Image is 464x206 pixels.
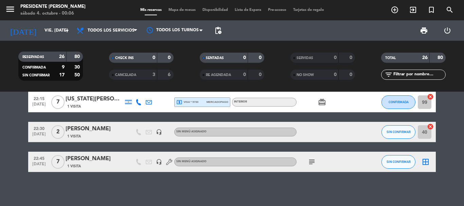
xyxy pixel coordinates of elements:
[231,8,265,12] span: Lista de Espera
[389,100,409,104] span: CONFIRMADA
[385,71,393,79] i: filter_list
[176,130,207,133] span: Sin menú asignado
[176,160,207,163] span: Sin menú asignado
[176,99,198,105] span: visa * 5730
[435,20,459,41] div: LOG OUT
[20,3,86,10] div: Presidente [PERSON_NAME]
[66,125,123,133] div: [PERSON_NAME]
[427,123,434,130] i: cancel
[5,4,15,17] button: menu
[443,26,451,35] i: power_settings_new
[381,155,415,169] button: SIN CONFIRMAR
[31,102,48,110] span: [DATE]
[308,158,316,166] i: subject
[422,158,430,166] i: border_all
[63,26,71,35] i: arrow_drop_down
[153,72,155,77] strong: 3
[51,125,65,139] span: 2
[59,73,65,77] strong: 17
[153,55,155,60] strong: 0
[176,99,182,105] i: local_atm
[381,95,415,109] button: CONFIRMADA
[5,23,41,38] i: [DATE]
[297,56,313,60] span: SERVIDAS
[438,55,444,60] strong: 80
[318,98,326,106] i: card_giftcard
[387,160,411,164] span: SIN CONFIRMAR
[66,154,123,163] div: [PERSON_NAME]
[259,55,263,60] strong: 0
[393,71,445,78] input: Filtrar por nombre...
[409,6,417,14] i: exit_to_app
[165,8,199,12] span: Mapa de mesas
[446,6,454,14] i: search
[22,55,44,59] span: RESERVADAS
[67,104,81,109] span: 1 Visita
[206,56,224,60] span: SENTADAS
[243,72,246,77] strong: 0
[334,55,337,60] strong: 0
[259,72,263,77] strong: 0
[5,4,15,14] i: menu
[168,72,172,77] strong: 6
[59,54,65,59] strong: 26
[62,65,65,70] strong: 9
[31,132,48,140] span: [DATE]
[427,93,434,100] i: cancel
[168,55,172,60] strong: 0
[385,56,396,60] span: TOTAL
[66,95,123,104] div: [US_STATE][PERSON_NAME]
[74,73,81,77] strong: 50
[350,72,354,77] strong: 0
[74,54,81,59] strong: 80
[199,8,231,12] span: Disponibilidad
[207,100,228,104] span: mercadopago
[31,94,48,102] span: 22:15
[137,8,165,12] span: Mis reservas
[31,162,48,170] span: [DATE]
[20,10,86,17] div: sábado 4. octubre - 00:06
[67,164,81,169] span: 1 Visita
[334,72,337,77] strong: 0
[88,28,135,33] span: Todos los servicios
[206,73,231,77] span: RE AGENDADA
[31,154,48,162] span: 22:45
[381,125,415,139] button: SIN CONFIRMAR
[51,95,65,109] span: 7
[74,65,81,70] strong: 30
[51,155,65,169] span: 7
[243,55,246,60] strong: 0
[156,129,162,135] i: headset_mic
[67,134,81,139] span: 1 Visita
[427,6,435,14] i: turned_in_not
[115,73,136,77] span: CANCELADA
[391,6,399,14] i: add_circle_outline
[31,124,48,132] span: 22:30
[387,130,411,134] span: SIN CONFIRMAR
[265,8,290,12] span: Pre-acceso
[420,26,428,35] span: print
[22,66,46,69] span: CONFIRMADA
[290,8,327,12] span: Tarjetas de regalo
[350,55,354,60] strong: 0
[297,73,314,77] span: NO SHOW
[214,26,222,35] span: pending_actions
[234,100,247,103] span: INTERIOR
[115,56,134,60] span: CHECK INS
[22,74,50,77] span: SIN CONFIRMAR
[422,55,428,60] strong: 26
[156,159,162,165] i: headset_mic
